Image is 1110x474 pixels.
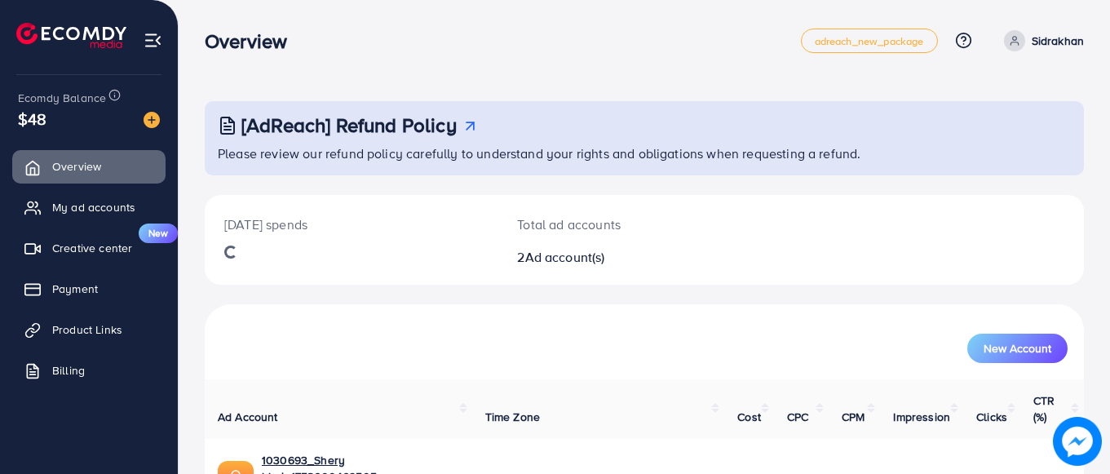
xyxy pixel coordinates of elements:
span: Cost [737,409,761,425]
h3: Overview [205,29,300,53]
span: adreach_new_package [815,36,924,47]
img: menu [144,31,162,50]
span: CPC [787,409,808,425]
button: New Account [967,334,1068,363]
span: Payment [52,281,98,297]
span: $48 [18,107,46,131]
img: image [1053,417,1102,466]
span: Product Links [52,321,122,338]
a: Creative centerNew [12,232,166,264]
a: Product Links [12,313,166,346]
span: Clicks [976,409,1007,425]
a: Billing [12,354,166,387]
a: Payment [12,272,166,305]
img: image [144,112,160,128]
span: My ad accounts [52,199,135,215]
span: Ad account(s) [525,248,605,266]
span: CTR (%) [1033,392,1055,425]
img: logo [16,23,126,48]
p: Sidrakhan [1032,31,1084,51]
span: Ad Account [218,409,278,425]
a: Overview [12,150,166,183]
h2: 2 [517,250,698,265]
span: New Account [984,343,1051,354]
span: CPM [842,409,865,425]
a: My ad accounts [12,191,166,224]
p: [DATE] spends [224,215,478,234]
a: Sidrakhan [997,30,1084,51]
span: Time Zone [485,409,540,425]
span: Overview [52,158,101,175]
p: Please review our refund policy carefully to understand your rights and obligations when requesti... [218,144,1074,163]
a: adreach_new_package [801,29,938,53]
h3: [AdReach] Refund Policy [241,113,457,137]
span: Creative center [52,240,132,256]
span: Billing [52,362,85,379]
span: New [139,224,178,243]
span: Ecomdy Balance [18,90,106,106]
p: Total ad accounts [517,215,698,234]
span: Impression [893,409,950,425]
